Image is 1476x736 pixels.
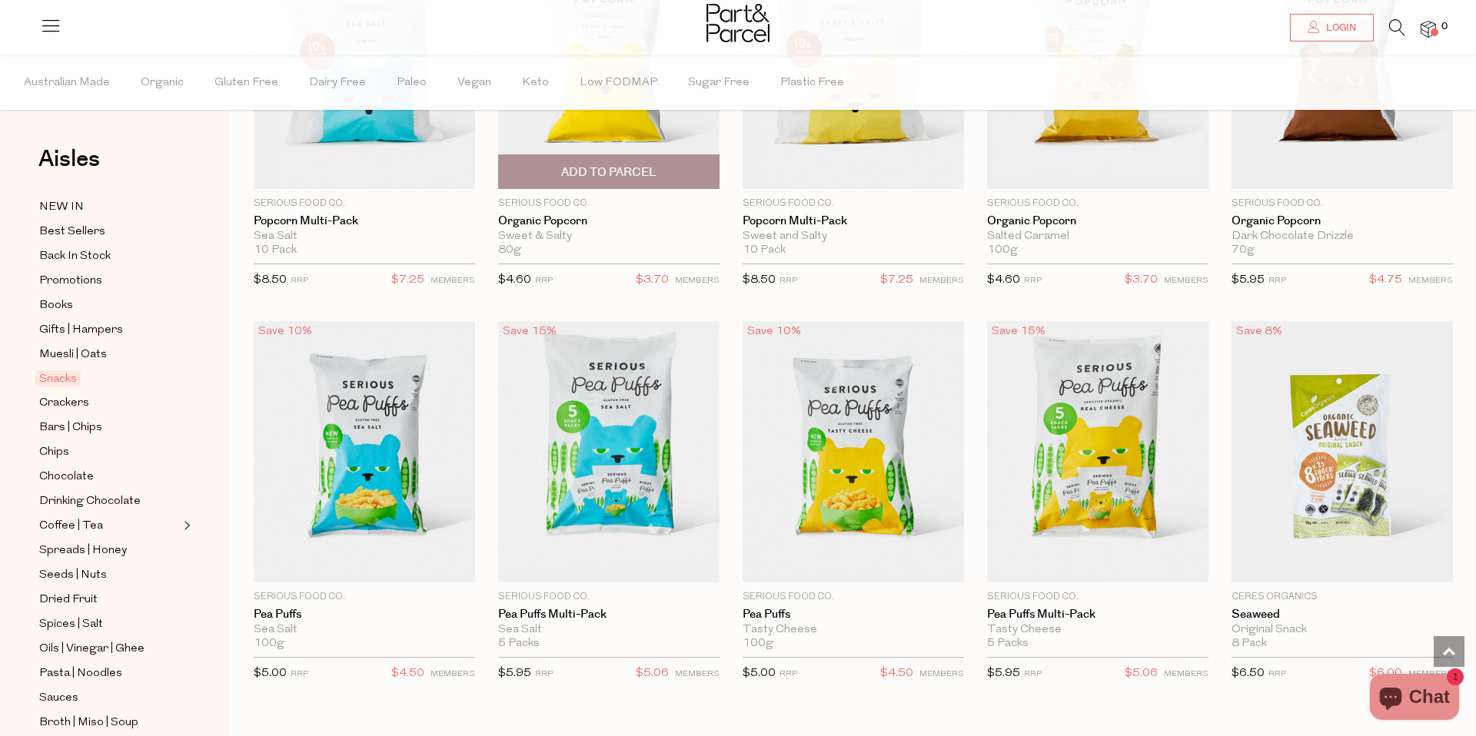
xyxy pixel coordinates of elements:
[430,670,475,678] small: MEMBERS
[498,214,720,228] a: Organic Popcorn
[498,230,720,244] div: Sweet & Salty
[39,688,179,708] a: Sauces
[1369,270,1402,290] span: $4.75
[1232,230,1453,244] div: Dark Chocolate Drizzle
[39,198,84,217] span: NEW IN
[430,277,475,285] small: MEMBERS
[254,321,317,342] div: Save 10%
[39,467,179,486] a: Chocolate
[39,222,179,241] a: Best Sellers
[39,713,179,732] a: Broth | Miso | Soup
[1024,277,1042,285] small: RRP
[636,664,669,684] span: $5.06
[743,608,964,622] a: Pea Puffs
[39,272,102,290] span: Promotions
[180,516,191,535] button: Expand/Collapse Coffee | Tea
[1369,664,1402,684] span: $6.00
[919,277,964,285] small: MEMBERS
[987,230,1208,244] div: Salted Caramel
[675,277,720,285] small: MEMBERS
[1408,670,1453,678] small: MEMBERS
[675,670,720,678] small: MEMBERS
[498,244,521,257] span: 80g
[987,321,1208,582] img: Pea Puffs Multi-Pack
[1232,590,1453,604] p: Ceres Organics
[39,247,111,266] span: Back In Stock
[39,516,179,535] a: Coffee | Tea
[1232,214,1453,228] a: Organic Popcorn
[39,468,94,486] span: Chocolate
[498,321,561,342] div: Save 15%
[391,270,424,290] span: $7.25
[987,668,1020,679] span: $5.95
[391,664,424,684] span: $4.50
[1232,668,1265,679] span: $6.50
[397,56,427,110] span: Paleo
[39,640,145,658] span: Oils | Vinegar | Ghee
[987,197,1208,211] p: Serious Food Co.
[39,223,105,241] span: Best Sellers
[39,542,127,560] span: Spreads | Honey
[39,443,69,462] span: Chips
[309,56,366,110] span: Dairy Free
[1438,20,1451,34] span: 0
[39,443,179,462] a: Chips
[39,296,179,315] a: Books
[987,214,1208,228] a: Organic Popcorn
[39,615,103,634] span: Spices | Salt
[39,492,141,511] span: Drinking Chocolate
[743,623,964,637] div: Tasty Cheese
[39,492,179,511] a: Drinking Chocolate
[498,608,720,622] a: Pea Puffs Multi-Pack
[987,321,1050,342] div: Save 15%
[24,56,110,110] span: Australian Made
[1125,664,1158,684] span: $5.06
[39,418,179,437] a: Bars | Chips
[780,56,844,110] span: Plastic Free
[535,670,553,678] small: RRP
[254,274,287,286] span: $8.50
[39,517,103,535] span: Coffee | Tea
[498,668,531,679] span: $5.95
[254,214,475,228] a: Popcorn Multi-Pack
[780,670,797,678] small: RRP
[498,637,540,651] span: 5 Packs
[636,270,669,290] span: $3.70
[919,670,964,678] small: MEMBERS
[706,4,770,42] img: Part&Parcel
[1232,321,1287,342] div: Save 8%
[1232,623,1453,637] div: Original Snack
[291,277,308,285] small: RRP
[498,154,720,189] button: Add To Parcel
[39,665,122,683] span: Pasta | Noodles
[743,637,773,651] span: 100g
[141,56,184,110] span: Organic
[580,56,657,110] span: Low FODMAP
[1290,14,1374,41] a: Login
[1232,197,1453,211] p: Serious Food Co.
[254,590,475,604] p: Serious Food Co.
[39,197,179,217] a: NEW IN
[39,566,107,585] span: Seeds | Nuts
[1365,674,1464,724] inbox-online-store-chat: Shopify online store chat
[498,197,720,211] p: Serious Food Co.
[743,274,776,286] span: $8.50
[743,321,964,582] img: Pea Puffs
[1268,670,1286,678] small: RRP
[39,320,179,340] a: Gifts | Hampers
[39,393,179,413] a: Crackers
[743,244,786,257] span: 10 Pack
[688,56,750,110] span: Sugar Free
[39,541,179,560] a: Spreads | Honey
[498,590,720,604] p: Serious Food Co.
[743,197,964,211] p: Serious Food Co.
[254,668,287,679] span: $5.00
[39,345,179,364] a: Muesli | Oats
[39,394,89,413] span: Crackers
[1232,244,1255,257] span: 70g
[1322,22,1356,35] span: Login
[498,274,531,286] span: $4.60
[39,591,98,609] span: Dried Fruit
[743,214,964,228] a: Popcorn Multi-Pack
[987,637,1029,651] span: 5 Packs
